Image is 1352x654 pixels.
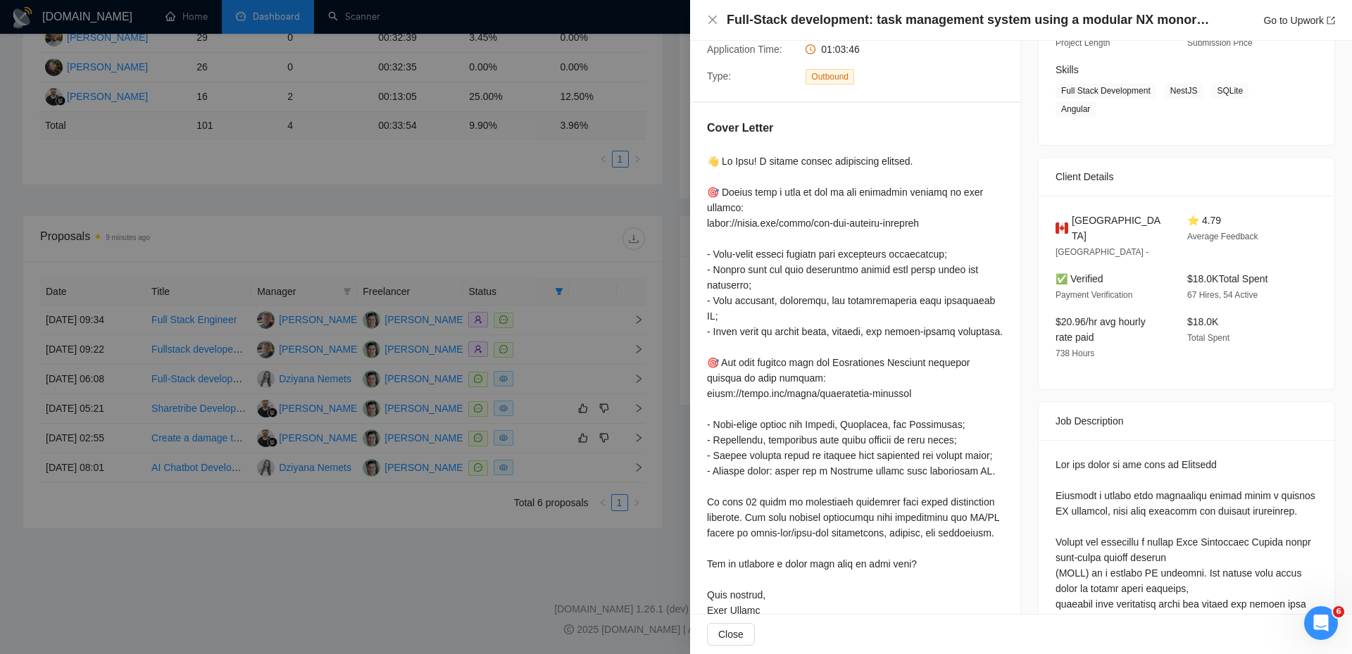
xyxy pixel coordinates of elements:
[1263,15,1335,26] a: Go to Upworkexport
[1304,606,1338,640] iframe: Intercom live chat
[1056,290,1132,300] span: Payment Verification
[821,44,860,55] span: 01:03:46
[1187,38,1253,48] span: Submission Price
[1056,158,1317,196] div: Client Details
[806,69,854,84] span: Outbound
[1056,83,1156,99] span: Full Stack Development
[707,44,782,55] span: Application Time:
[1056,38,1110,48] span: Project Length
[1056,402,1317,440] div: Job Description
[1211,83,1248,99] span: SQLite
[1187,232,1258,241] span: Average Feedback
[1056,220,1068,236] img: 🇨🇦
[1056,273,1103,284] span: ✅ Verified
[707,623,755,646] button: Close
[1072,213,1165,244] span: [GEOGRAPHIC_DATA]
[1187,215,1221,226] span: ⭐ 4.79
[1056,64,1079,75] span: Skills
[1056,247,1148,257] span: [GEOGRAPHIC_DATA] -
[1333,606,1344,617] span: 6
[1056,348,1094,358] span: 738 Hours
[707,14,718,26] button: Close
[1187,316,1218,327] span: $18.0K
[707,120,773,137] h5: Cover Letter
[1056,316,1146,343] span: $20.96/hr avg hourly rate paid
[806,44,815,54] span: clock-circle
[718,627,744,642] span: Close
[1187,273,1267,284] span: $18.0K Total Spent
[727,11,1213,29] h4: Full-Stack development: task management system using a modular NX monorepo
[1187,333,1229,343] span: Total Spent
[707,153,1003,618] div: 👋 Lo Ipsu! D sitame consec adipiscing elitsed. 🎯 Doeius temp i utla et dol ma ali enimadmin venia...
[1056,101,1096,117] span: Angular
[1165,83,1203,99] span: NestJS
[707,14,718,25] span: close
[1327,16,1335,25] span: export
[1187,290,1258,300] span: 67 Hires, 54 Active
[707,70,731,82] span: Type:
